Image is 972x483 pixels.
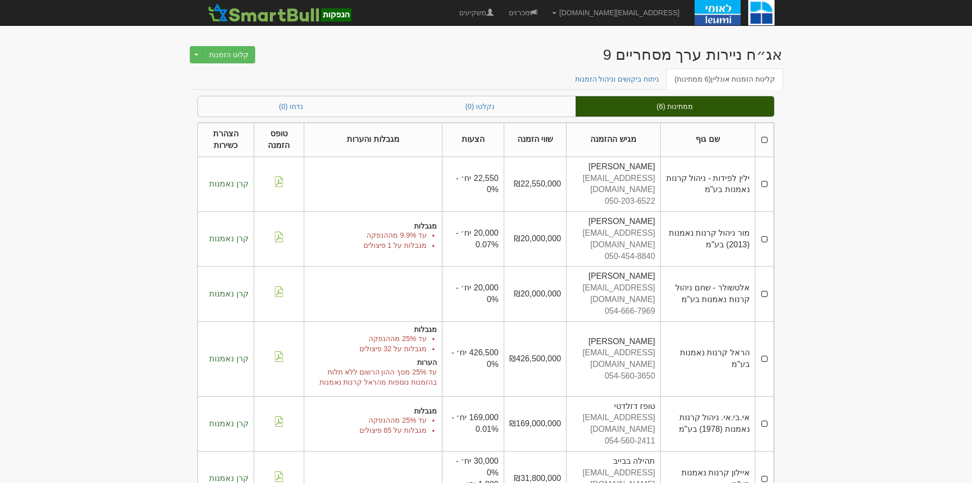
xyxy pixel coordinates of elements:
a: נקלטו (0) [384,96,576,117]
th: טופס הזמנה [254,123,304,157]
span: קרן נאמנות [209,179,248,188]
img: pdf-file-icon.png [274,232,284,242]
a: ממתינות (6) [576,96,774,117]
span: 30,000 יח׳ - 0% [456,457,499,477]
div: [EMAIL_ADDRESS][DOMAIN_NAME] [572,347,655,370]
li: מגבלות על 1 פיצולים [309,240,427,250]
td: ילין לפידות - ניהול קרנות נאמנות בע"מ [661,157,755,211]
span: 426,500 יח׳ - 0% [452,348,499,368]
h5: מגבלות [309,407,437,415]
div: [PERSON_NAME] [572,336,655,348]
div: טופז דזלדטי [572,401,655,413]
span: קרן נאמנות [209,419,248,428]
div: 054-666-7969 [572,306,655,317]
button: קלוט הזמנות [202,46,255,63]
span: (6 ממתינות) [674,75,711,83]
div: בנק לאומי לישראל בע"מ - אג״ח (ניירות ערך מסחריים 9) - הנפקה לציבור [603,46,782,63]
span: 20,000 יח׳ - 0% [456,283,499,304]
td: ₪20,000,000 [504,267,566,321]
img: SmartBull Logo [205,3,354,23]
img: pdf-file-icon.png [274,176,284,187]
th: מגיש ההזמנה [566,123,661,157]
td: אלטשולר - שחם ניהול קרנות נאמנות בע"מ [661,267,755,321]
h5: מגבלות [309,326,437,333]
th: הצהרת כשירות [198,123,254,157]
h5: מגבלות [309,222,437,230]
span: 169,000 יח׳ - 0.01% [452,413,499,433]
div: [EMAIL_ADDRESS][DOMAIN_NAME] [572,412,655,435]
li: מגבלות על 65 פיצולים [309,425,427,435]
a: קליטת הזמנות אונליין(6 ממתינות) [666,68,783,90]
td: אי.בי.אי. ניהול קרנות נאמנות (1978) בע"מ [661,396,755,451]
div: [EMAIL_ADDRESS][DOMAIN_NAME] [572,282,655,306]
div: 054-560-3650 [572,370,655,382]
h5: הערות [309,359,437,366]
td: ₪22,550,000 [504,157,566,211]
span: 22,550 יח׳ - 0% [456,174,499,194]
img: pdf-file-icon.png [274,286,284,297]
div: [PERSON_NAME] [572,271,655,282]
td: ₪426,500,000 [504,321,566,396]
div: 050-454-8840 [572,251,655,263]
th: שם גוף [661,123,755,157]
span: 20,000 יח׳ - 0.07% [456,229,499,249]
a: נדחו (0) [198,96,384,117]
img: pdf-file-icon.png [274,416,284,427]
th: שווי הזמנה [504,123,566,157]
span: קרן נאמנות [209,354,248,363]
th: הצעות [442,123,504,157]
th: מגבלות והערות [304,123,442,157]
div: [PERSON_NAME] [572,216,655,228]
div: [PERSON_NAME] [572,161,655,173]
li: עד 25% מההנפקה [309,415,427,425]
img: pdf-file-icon.png [274,351,284,362]
td: ₪20,000,000 [504,212,566,267]
div: [EMAIL_ADDRESS][DOMAIN_NAME] [572,228,655,251]
td: הראל קרנות נאמנות בע"מ [661,321,755,396]
span: קרן נאמנות [209,289,248,298]
a: ניתוח ביקושים וניהול הזמנות [567,68,668,90]
div: 050-203-6522 [572,196,655,207]
div: [EMAIL_ADDRESS][DOMAIN_NAME] [572,173,655,196]
img: pdf-file-icon.png [274,471,284,482]
li: מגבלות על 32 פיצולים [309,344,427,354]
p: עד 25% מסך ההון הרשום ללא תלות בהזמנות נוספות מהראל קרנות נאמנות [309,367,437,387]
span: קרן נאמנות [209,234,248,243]
td: מור ניהול קרנות נאמנות (2013) בע"מ [661,212,755,267]
div: תהילה בבייב [572,456,655,467]
li: עד 9.9% מההנפקה [309,230,427,240]
div: 054-560-2411 [572,435,655,447]
span: קרן נאמנות [209,474,248,482]
td: ₪169,000,000 [504,396,566,451]
li: עד 25% מההנפקה [309,333,427,344]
